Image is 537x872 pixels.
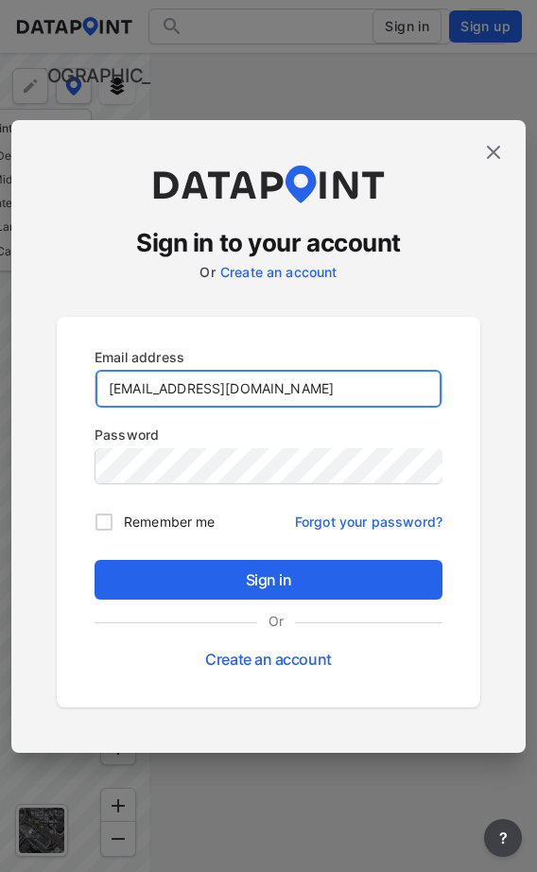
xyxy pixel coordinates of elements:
[57,226,480,260] h3: Sign in to your account
[495,827,511,849] span: ?
[110,568,427,591] span: Sign in
[95,560,442,600] button: Sign in
[220,264,338,280] a: Create an account
[205,650,331,669] a: Create an account
[482,141,505,164] img: close.efbf2170.svg
[199,264,215,280] label: Or
[95,370,442,408] input: you@example.com
[484,819,522,857] button: more
[257,611,295,631] label: Or
[150,166,387,203] img: dataPointLogo.9353c09d.svg
[95,425,442,445] p: Password
[95,347,442,367] p: Email address
[124,512,215,532] span: Remember me
[295,502,442,532] a: Forgot your password?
